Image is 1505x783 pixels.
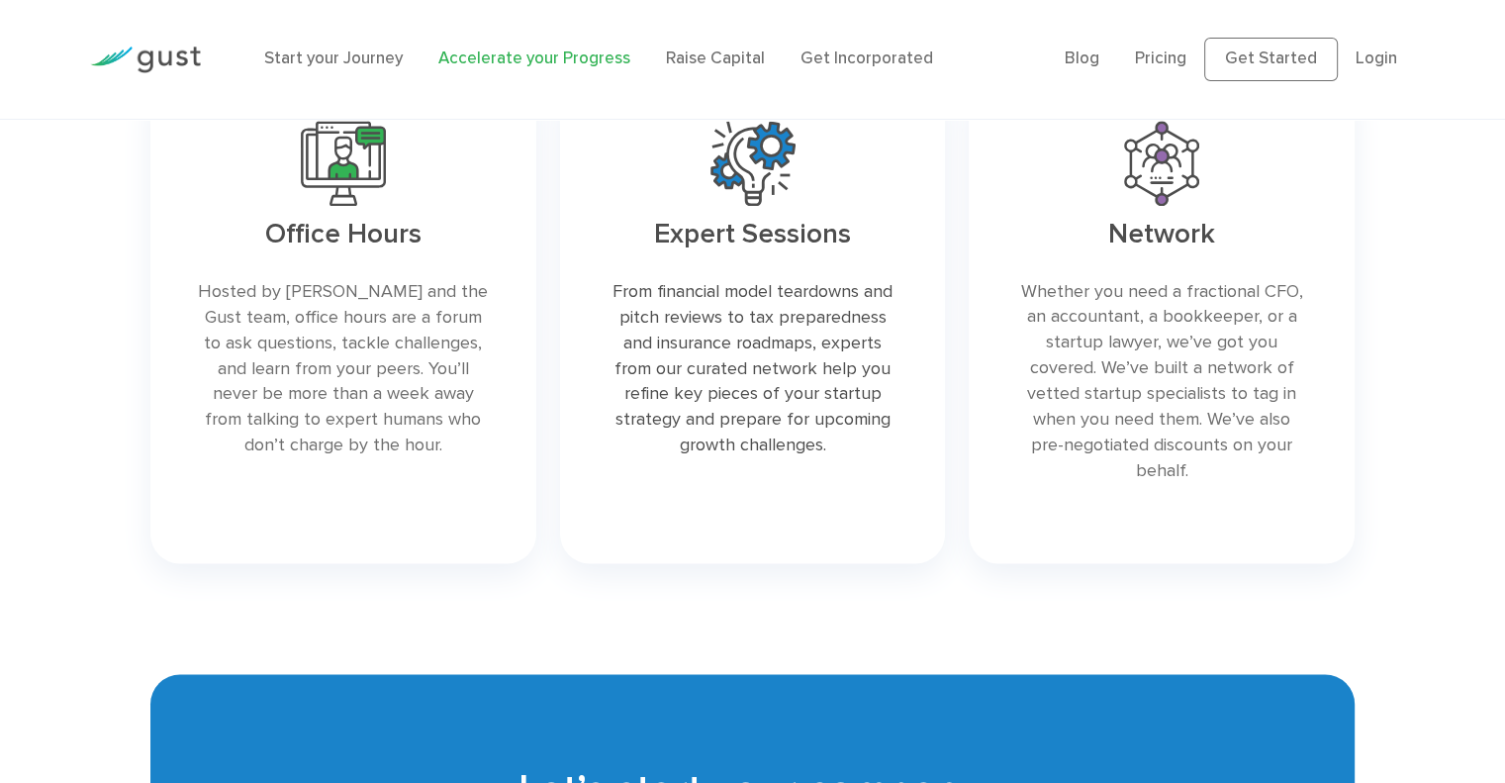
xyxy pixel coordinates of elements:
[666,49,765,68] a: Raise Capital
[264,49,403,68] a: Start your Journey
[1204,38,1338,81] a: Get Started
[800,49,933,68] a: Get Incorporated
[90,47,201,73] img: Gust Logo
[438,49,630,68] a: Accelerate your Progress
[1065,49,1099,68] a: Blog
[1356,49,1397,68] a: Login
[1135,49,1186,68] a: Pricing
